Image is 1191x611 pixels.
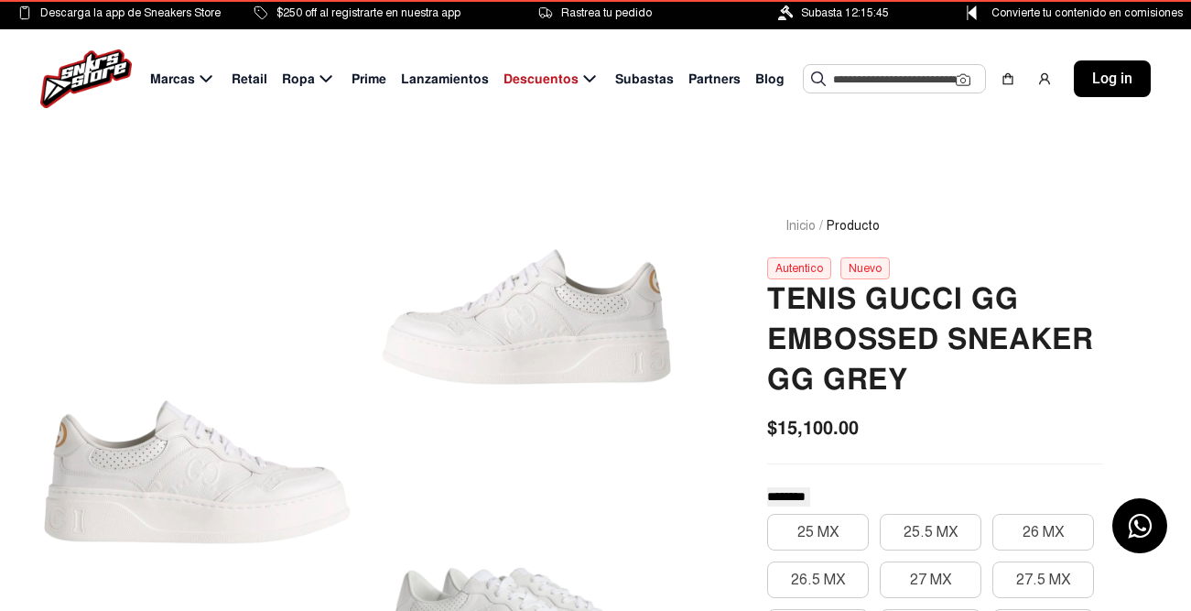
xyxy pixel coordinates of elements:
[282,70,315,89] span: Ropa
[960,5,983,20] img: Control Point Icon
[1001,71,1015,86] img: shopping
[767,514,869,551] button: 25 MX
[232,70,267,89] span: Retail
[688,70,741,89] span: Partners
[992,514,1094,551] button: 26 MX
[1037,71,1052,86] img: user
[503,70,579,89] span: Descuentos
[811,71,826,86] img: Buscar
[827,216,880,235] span: Producto
[561,3,652,23] span: Rastrea tu pedido
[352,70,386,89] span: Prime
[150,70,195,89] span: Marcas
[992,562,1094,598] button: 27.5 MX
[40,49,132,108] img: logo
[767,414,859,442] span: $15,100.00
[956,72,970,87] img: Cámara
[767,257,831,279] div: Autentico
[40,3,221,23] span: Descarga la app de Sneakers Store
[615,70,674,89] span: Subastas
[785,218,816,234] a: Inicio
[401,70,489,89] span: Lanzamientos
[991,3,1183,23] span: Convierte tu contenido en comisiones
[767,562,869,598] button: 26.5 MX
[1092,68,1132,90] span: Log in
[801,3,889,23] span: Subasta 12:15:45
[276,3,460,23] span: $250 off al registrarte en nuestra app
[880,562,981,598] button: 27 MX
[840,257,890,279] div: Nuevo
[880,514,981,551] button: 25.5 MX
[767,279,1103,400] h2: TENIS GUCCI GG EMBOSSED SNEAKER GG GREY
[755,70,785,89] span: Blog
[819,216,823,235] span: /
